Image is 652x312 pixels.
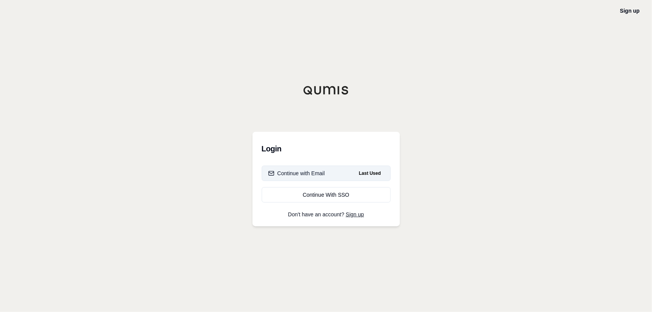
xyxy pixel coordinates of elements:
[262,187,391,202] a: Continue With SSO
[268,169,325,177] div: Continue with Email
[262,212,391,217] p: Don't have an account?
[262,141,391,156] h3: Login
[346,211,364,217] a: Sign up
[303,86,349,95] img: Qumis
[620,8,640,14] a: Sign up
[268,191,384,199] div: Continue With SSO
[356,169,384,178] span: Last Used
[262,166,391,181] button: Continue with EmailLast Used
